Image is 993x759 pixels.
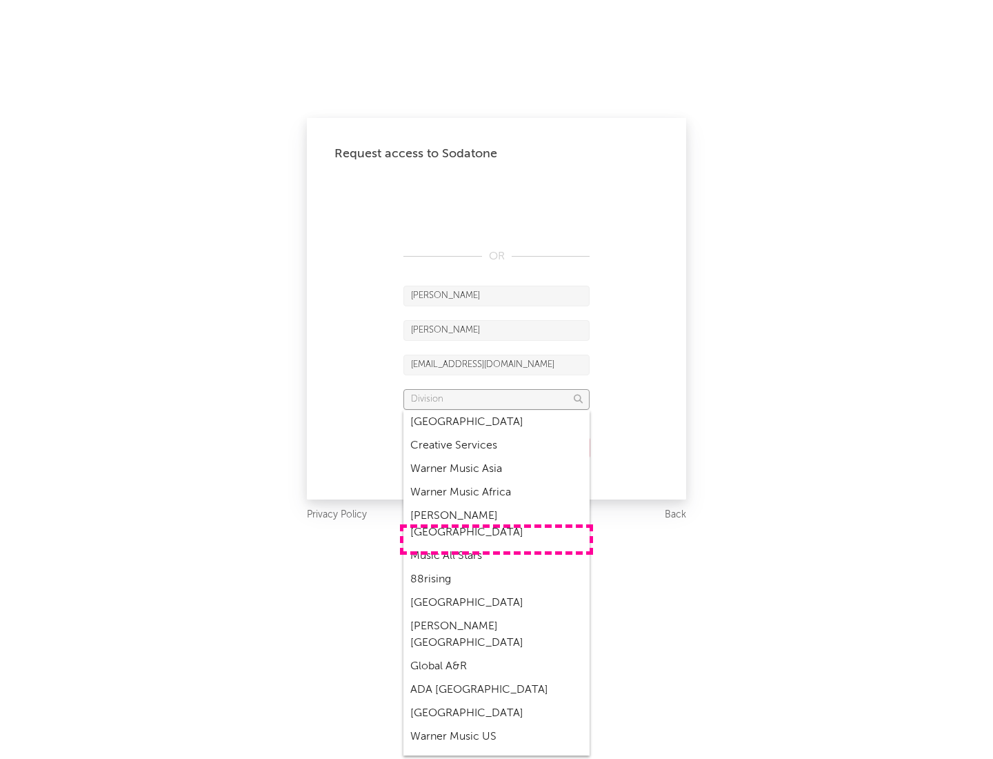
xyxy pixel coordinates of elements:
[403,286,590,306] input: First Name
[403,568,590,591] div: 88rising
[403,320,590,341] input: Last Name
[403,434,590,457] div: Creative Services
[403,504,590,544] div: [PERSON_NAME] [GEOGRAPHIC_DATA]
[403,655,590,678] div: Global A&R
[403,678,590,702] div: ADA [GEOGRAPHIC_DATA]
[403,248,590,265] div: OR
[403,457,590,481] div: Warner Music Asia
[403,481,590,504] div: Warner Music Africa
[334,146,659,162] div: Request access to Sodatone
[665,506,686,524] a: Back
[403,544,590,568] div: Music All Stars
[403,389,590,410] input: Division
[403,725,590,749] div: Warner Music US
[307,506,367,524] a: Privacy Policy
[403,615,590,655] div: [PERSON_NAME] [GEOGRAPHIC_DATA]
[403,591,590,615] div: [GEOGRAPHIC_DATA]
[403,355,590,375] input: Email
[403,411,590,434] div: [GEOGRAPHIC_DATA]
[403,702,590,725] div: [GEOGRAPHIC_DATA]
